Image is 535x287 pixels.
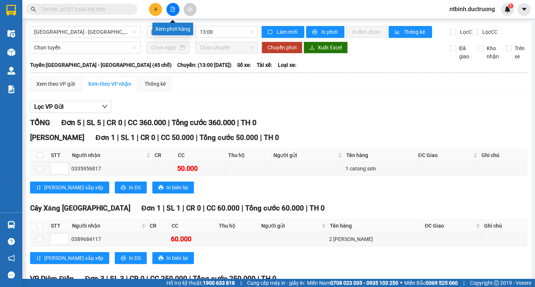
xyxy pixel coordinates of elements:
span: printer [158,185,163,191]
span: printer [158,255,163,261]
span: ĐC Giao [425,222,474,230]
span: TH 0 [309,204,325,212]
span: Xuất Excel [318,43,342,52]
button: file-add [166,3,179,16]
span: | [237,118,239,127]
span: Đơn 3 [85,274,105,283]
span: | [168,118,170,127]
span: Hỗ trợ kỹ thuật: [166,279,235,287]
span: | [260,133,262,142]
span: Số xe: [237,61,251,69]
span: VP Diêm Điền [30,274,74,283]
th: CC [170,220,217,232]
div: Xem theo VP nhận [88,80,131,88]
span: | [146,274,148,283]
span: Tổng cước 250.000 [193,274,256,283]
span: search [31,7,36,12]
span: In biên lai [166,183,188,192]
span: sync [267,29,274,35]
span: aim [187,7,192,12]
span: printer [312,29,318,35]
span: download [309,45,315,51]
button: Lọc VP Gửi [30,101,112,113]
th: CR [153,149,176,162]
span: | [106,274,108,283]
span: 13:00 [200,26,253,37]
span: | [306,204,308,212]
span: Người nhận [72,222,140,230]
span: | [240,279,241,287]
span: Đơn 5 [61,118,81,127]
button: printerIn biên lai [152,252,194,264]
span: CC 360.000 [128,118,166,127]
strong: 0708 023 035 - 0935 103 250 [330,280,398,286]
span: ĐC Giao [418,151,472,159]
span: CC 250.000 [150,274,187,283]
div: 60.000 [171,234,215,244]
span: Miền Nam [307,279,398,287]
span: Trên xe [512,44,528,61]
button: printerIn DS [115,182,147,193]
span: TH 0 [264,133,279,142]
th: Tên hàng [344,149,416,162]
img: icon-new-feature [504,6,511,13]
button: syncLàm mới [262,26,304,38]
div: 0389684117 [71,235,146,243]
th: STT [49,149,70,162]
button: printerIn biên lai [152,182,194,193]
span: Tổng cước 60.000 [245,204,304,212]
span: Người nhận [72,151,145,159]
span: Tài xế: [257,61,272,69]
span: Đơn 1 [142,204,161,212]
span: file-add [170,7,175,12]
button: Chuyển phơi [262,42,302,53]
span: CR 0 [186,204,201,212]
th: Ghi chú [482,220,527,232]
button: sort-ascending[PERSON_NAME] sắp xếp [30,182,109,193]
span: | [83,118,85,127]
span: Thống kê [404,28,426,36]
span: | [137,133,139,142]
span: Đơn 1 [95,133,115,142]
span: Đã giao [456,44,472,61]
strong: 1900 633 818 [203,280,235,286]
span: CR 0 [107,118,122,127]
th: CC [176,149,226,162]
span: | [241,204,243,212]
span: Người gửi [273,151,337,159]
span: Hà Nội - Thái Thụy (45 chỗ) [34,26,136,37]
img: warehouse-icon [7,48,15,56]
span: down [62,169,67,174]
span: Miền Bắc [404,279,458,287]
span: CC 50.000 [161,133,194,142]
span: copyright [494,280,499,286]
span: notification [8,255,15,262]
span: | [124,118,126,127]
div: Thống kê [145,80,166,88]
span: Tổng cước 50.000 [200,133,258,142]
span: Chọn tuyến [34,42,136,53]
div: 0335956817 [71,164,151,173]
div: 2 [PERSON_NAME] [329,235,422,243]
div: 50.000 [177,163,225,174]
span: [PERSON_NAME] sắp xếp [44,254,103,262]
img: warehouse-icon [7,221,15,229]
span: sort-ascending [36,255,41,261]
button: In đơn chọn [346,26,387,38]
span: ⚪️ [400,281,402,284]
button: plus [149,3,162,16]
span: | [163,204,165,212]
span: TỔNG [30,118,50,127]
th: CR [148,220,170,232]
span: TH 0 [241,118,256,127]
span: In DS [129,254,141,262]
span: Decrease Value [60,169,68,174]
th: Thu hộ [226,149,272,162]
span: Chuyến: (13:00 [DATE]) [177,61,231,69]
span: | [126,274,128,283]
span: Chọn chuyến [200,42,253,53]
span: printer [121,255,126,261]
span: | [203,204,205,212]
button: aim [184,3,197,16]
span: Kho nhận [484,44,502,61]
